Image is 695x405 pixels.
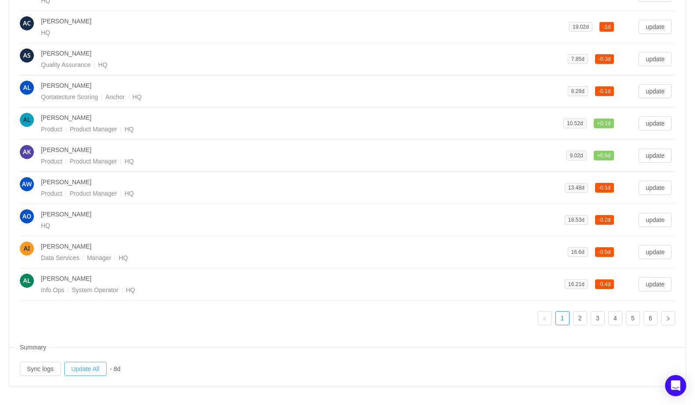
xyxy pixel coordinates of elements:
[538,311,552,325] li: Previous Page
[556,312,569,325] a: 1
[20,81,34,95] img: 9878bbe8542b32e0c1998fe9f98799a0
[133,93,142,100] span: HQ
[639,245,672,259] button: update
[542,316,547,321] i: icon: left
[70,158,124,165] span: Product Manager
[599,217,600,223] span: -
[643,311,658,325] li: 6
[595,247,614,257] span: 0.5d
[595,54,614,64] span: 0.3d
[597,152,600,159] span: +
[573,311,587,325] li: 2
[20,16,34,30] img: 8a59a4c145109affc3e5a9135a8edd37
[41,158,70,165] span: Product
[20,177,34,191] img: AW-3.png
[639,52,672,66] button: update
[118,254,128,261] span: HQ
[41,146,92,153] span: [PERSON_NAME]
[595,279,614,289] span: 0.4d
[41,18,92,25] span: [PERSON_NAME]
[41,29,50,36] span: HQ
[20,48,34,63] img: AS-0.png
[609,312,622,325] a: 4
[568,185,584,191] span: 13.48d
[20,242,34,256] img: d96176f18e4afb5696e3874e5f6bdc15
[626,312,640,325] a: 5
[20,209,34,223] img: AO-3.png
[41,61,98,68] span: Quality Assurance
[41,93,105,100] span: Qortatecture Scoring
[41,211,92,218] span: [PERSON_NAME]
[591,312,604,325] a: 3
[105,93,132,100] span: Anchor
[20,145,34,159] img: AK-2.png
[603,24,605,30] span: -
[568,281,584,287] span: 16.21d
[573,24,589,30] span: 19.02d
[20,362,61,376] button: Sync logs
[125,190,134,197] span: HQ
[639,84,672,98] button: update
[661,311,675,325] li: Next Page
[87,254,118,261] span: Manager
[16,339,50,356] span: Summary
[110,364,121,374] div: - 8d
[626,311,640,325] li: 5
[639,213,672,227] button: update
[595,183,614,193] span: 0.1d
[568,217,584,223] span: 18.53d
[608,311,622,325] li: 4
[70,190,124,197] span: Product Manager
[599,281,600,287] span: -
[571,56,584,62] span: 7.85d
[41,275,92,282] span: [PERSON_NAME]
[126,286,135,294] span: HQ
[639,149,672,163] button: update
[41,243,92,250] span: [PERSON_NAME]
[41,178,92,186] span: [PERSON_NAME]
[41,82,92,89] span: [PERSON_NAME]
[125,158,134,165] span: HQ
[41,126,70,133] span: Product
[639,181,672,195] button: update
[41,190,70,197] span: Product
[599,56,600,62] span: -
[639,277,672,291] button: update
[639,20,672,34] button: update
[599,22,614,32] span: 1d
[665,375,686,396] div: Open Intercom Messenger
[567,120,583,126] span: 10.52d
[98,61,107,68] span: HQ
[594,119,614,128] span: 0.1d
[41,286,72,294] span: Info Ops
[20,274,34,288] img: 8a54fe28b29dc1f02cabc0ad87da0570
[41,254,87,261] span: Data Services
[64,362,107,376] button: Update All
[70,126,124,133] span: Product Manager
[639,116,672,130] button: update
[597,120,600,126] span: +
[570,152,583,159] span: 9.02d
[41,222,50,229] span: HQ
[644,312,657,325] a: 6
[41,50,92,57] span: [PERSON_NAME]
[594,151,614,160] span: 0.5d
[665,316,671,321] i: icon: right
[20,113,34,127] img: AL-4.png
[591,311,605,325] li: 3
[595,86,614,96] span: 0.1d
[573,312,587,325] a: 2
[72,286,126,294] span: System Operator
[125,126,134,133] span: HQ
[571,88,584,94] span: 8.28d
[595,215,614,225] span: 0.2d
[599,88,600,94] span: -
[571,249,584,255] span: 16.6d
[599,185,600,191] span: -
[555,311,569,325] li: 1
[41,114,92,121] span: [PERSON_NAME]
[599,249,600,255] span: -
